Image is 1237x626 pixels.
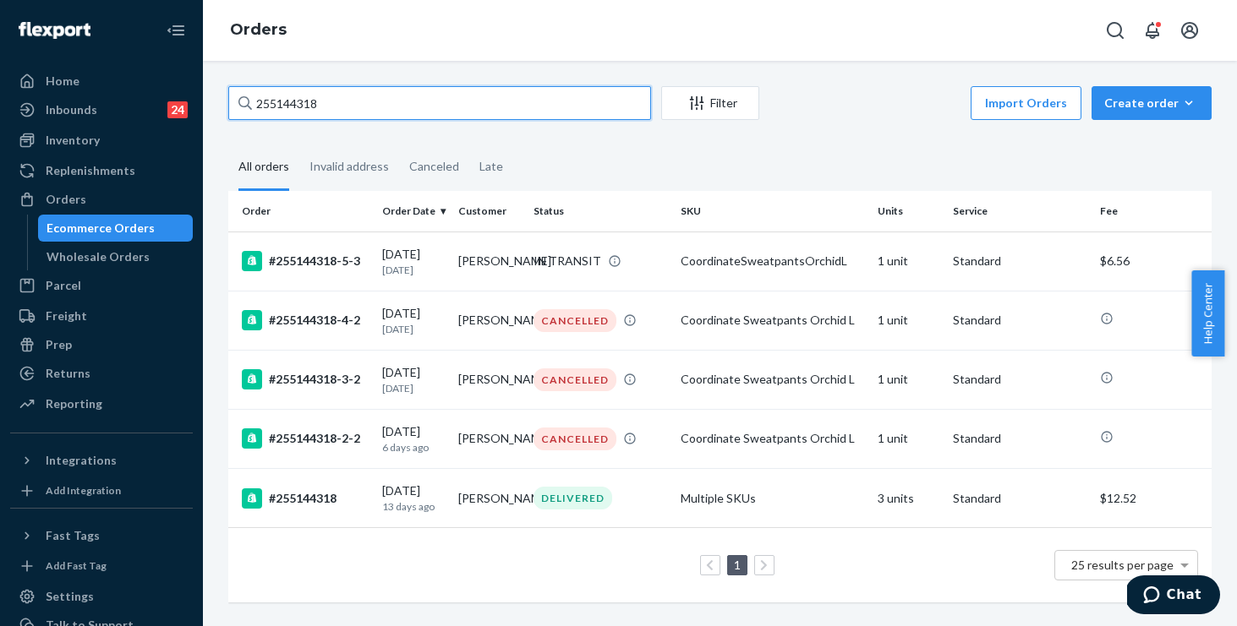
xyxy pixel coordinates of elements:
[46,452,117,469] div: Integrations
[38,243,194,270] a: Wholesale Orders
[242,369,369,389] div: #255144318-3-2
[216,6,300,55] ol: breadcrumbs
[1136,14,1169,47] button: Open notifications
[527,191,674,231] th: Status
[228,86,651,120] input: Search orders
[10,556,193,576] a: Add Fast Tag
[382,499,444,514] p: 13 days ago
[871,350,946,409] td: 1 unit
[1191,270,1224,357] button: Help Center
[46,308,87,324] div: Freight
[681,430,864,447] div: Coordinate Sweatpants Orchid L
[10,186,193,213] a: Orders
[1093,231,1212,291] td: $6.56
[953,312,1086,329] p: Standard
[674,469,871,528] td: Multiple SKUs
[47,220,155,237] div: Ecommerce Orders
[953,490,1086,507] p: Standard
[382,246,444,277] div: [DATE]
[47,248,150,265] div: Wholesale Orders
[674,191,871,231] th: SKU
[953,371,1086,388] p: Standard
[382,305,444,336] div: [DATE]
[871,231,946,291] td: 1 unit
[1093,469,1212,528] td: $12.52
[1173,14,1207,47] button: Open account menu
[681,312,864,329] div: Coordinate Sweatpants Orchid L
[681,371,864,388] div: Coordinate Sweatpants Orchid L
[382,440,444,455] p: 6 days ago
[242,488,369,509] div: #255144318
[1093,191,1212,231] th: Fee
[953,430,1086,447] p: Standard
[159,14,193,47] button: Close Navigation
[382,322,444,336] p: [DATE]
[971,86,1081,120] button: Import Orders
[534,427,616,450] div: CANCELLED
[1071,558,1174,572] span: 25 results per page
[46,588,94,605] div: Settings
[46,277,81,294] div: Parcel
[452,231,527,291] td: [PERSON_NAME]
[534,253,601,269] div: IN TRANSIT
[238,144,289,191] div: All orders
[1092,86,1212,120] button: Create order
[10,447,193,474] button: Integrations
[309,144,389,188] div: Invalid address
[10,481,193,501] a: Add Integration
[230,20,287,39] a: Orders
[10,331,193,358] a: Prep
[452,409,527,468] td: [PERSON_NAME]
[409,144,459,188] div: Canceled
[242,428,369,449] div: #255144318-2-2
[10,68,193,95] a: Home
[46,132,100,149] div: Inventory
[871,409,946,468] td: 1 unit
[382,364,444,395] div: [DATE]
[534,368,616,391] div: CANCELLED
[46,365,90,382] div: Returns
[382,263,444,277] p: [DATE]
[871,469,946,528] td: 3 units
[46,162,135,179] div: Replenishments
[452,291,527,350] td: [PERSON_NAME]
[662,95,758,112] div: Filter
[681,253,864,269] div: CoordinateSweatpantsOrchidL
[1127,575,1220,618] iframe: Opens a widget where you can chat to one of our agents
[46,336,72,353] div: Prep
[871,191,946,231] th: Units
[46,101,97,118] div: Inbounds
[1104,95,1199,112] div: Create order
[46,395,102,412] div: Reporting
[1098,14,1132,47] button: Open Search Box
[10,127,193,154] a: Inventory
[452,469,527,528] td: [PERSON_NAME]
[946,191,1093,231] th: Service
[382,381,444,395] p: [DATE]
[10,360,193,387] a: Returns
[46,558,107,573] div: Add Fast Tag
[10,390,193,417] a: Reporting
[228,191,375,231] th: Order
[242,310,369,330] div: #255144318-4-2
[479,144,503,188] div: Late
[953,253,1086,269] p: Standard
[452,350,527,409] td: [PERSON_NAME]
[167,101,188,118] div: 24
[10,157,193,184] a: Replenishments
[871,291,946,350] td: 1 unit
[46,527,100,544] div: Fast Tags
[382,482,444,514] div: [DATE]
[458,204,520,218] div: Customer
[38,215,194,242] a: Ecommerce Orders
[534,487,612,509] div: DELIVERED
[10,302,193,329] a: Freight
[10,272,193,299] a: Parcel
[10,583,193,610] a: Settings
[46,483,121,498] div: Add Integration
[534,309,616,332] div: CANCELLED
[382,423,444,455] div: [DATE]
[19,22,90,39] img: Flexport logo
